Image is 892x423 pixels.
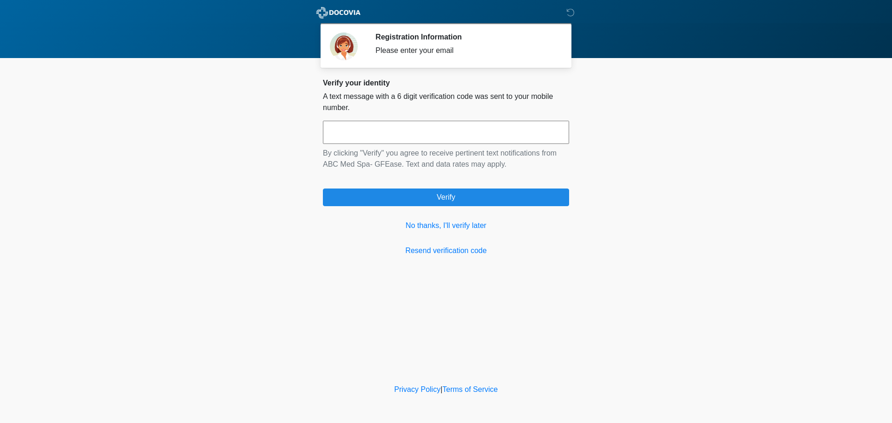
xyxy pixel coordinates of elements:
[442,385,498,393] a: Terms of Service
[323,148,569,170] p: By clicking "Verify" you agree to receive pertinent text notifications from ABC Med Spa- GFEase. ...
[330,33,358,60] img: Agent Avatar
[314,7,363,19] img: ABC Med Spa- GFEase Logo
[394,385,441,393] a: Privacy Policy
[323,189,569,206] button: Verify
[375,45,555,56] div: Please enter your email
[323,245,569,256] a: Resend verification code
[323,78,569,87] h2: Verify your identity
[323,91,569,113] p: A text message with a 6 digit verification code was sent to your mobile number.
[375,33,555,41] h2: Registration Information
[440,385,442,393] a: |
[323,220,569,231] a: No thanks, I'll verify later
